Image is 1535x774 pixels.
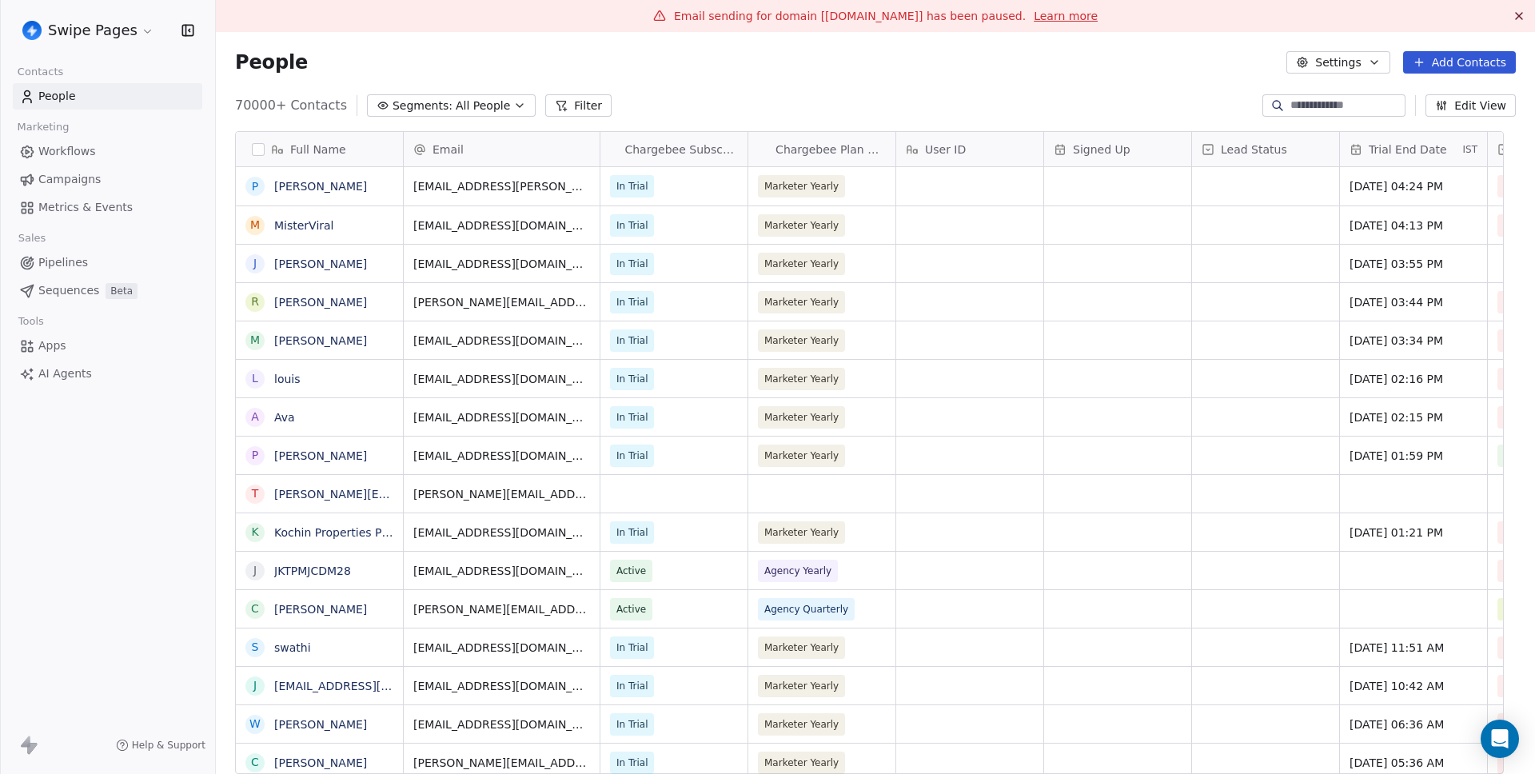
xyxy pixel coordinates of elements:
[290,142,346,158] span: Full Name
[413,409,590,425] span: [EMAIL_ADDRESS][DOMAIN_NAME]
[616,256,648,272] span: In Trial
[1350,217,1477,233] span: [DATE] 04:13 PM
[38,254,88,271] span: Pipelines
[38,282,99,299] span: Sequences
[235,96,347,115] span: 70000+ Contacts
[616,755,648,771] span: In Trial
[274,718,367,731] a: [PERSON_NAME]
[413,755,590,771] span: [PERSON_NAME][EMAIL_ADDRESS][DOMAIN_NAME]
[253,562,257,579] div: J
[616,294,648,310] span: In Trial
[600,132,748,166] div: ChargebeeChargebee Subscription Status
[274,296,367,309] a: [PERSON_NAME]
[274,411,295,424] a: Ava
[413,525,590,541] span: [EMAIL_ADDRESS][DOMAIN_NAME]
[925,142,966,158] span: User ID
[274,373,301,385] a: louis
[1221,142,1287,158] span: Lead Status
[38,337,66,354] span: Apps
[251,524,258,541] div: K
[748,132,895,166] div: ChargebeeChargebee Plan Name
[252,639,259,656] div: s
[274,219,334,232] a: MisterViral
[22,21,42,40] img: user_01J93QE9VH11XXZQZDP4TWZEES.jpg
[253,677,257,694] div: j
[764,640,839,656] span: Marketer Yearly
[413,333,590,349] span: [EMAIL_ADDRESS][DOMAIN_NAME]
[1462,143,1477,156] span: IST
[1350,716,1477,732] span: [DATE] 06:36 AM
[1369,142,1447,158] span: Trial End Date
[764,409,839,425] span: Marketer Yearly
[616,640,648,656] span: In Trial
[764,178,839,194] span: Marketer Yearly
[1340,132,1487,166] div: Trial End DateIST
[116,739,205,752] a: Help & Support
[274,257,367,270] a: [PERSON_NAME]
[274,603,367,616] a: [PERSON_NAME]
[764,256,839,272] span: Marketer Yearly
[616,448,648,464] span: In Trial
[616,716,648,732] span: In Trial
[433,142,464,158] span: Email
[106,283,138,299] span: Beta
[274,180,367,193] a: [PERSON_NAME]
[764,525,839,541] span: Marketer Yearly
[13,138,202,165] a: Workflows
[764,294,839,310] span: Marketer Yearly
[1350,409,1477,425] span: [DATE] 02:15 PM
[616,217,648,233] span: In Trial
[252,485,259,502] div: t
[251,754,259,771] div: C
[13,249,202,276] a: Pipelines
[413,486,590,502] span: [PERSON_NAME][EMAIL_ADDRESS][DOMAIN_NAME]
[413,294,590,310] span: [PERSON_NAME][EMAIL_ADDRESS][PERSON_NAME][DOMAIN_NAME]
[249,716,261,732] div: W
[235,50,308,74] span: People
[252,370,258,387] div: l
[274,334,367,347] a: [PERSON_NAME]
[11,309,50,333] span: Tools
[38,365,92,382] span: AI Agents
[413,678,590,694] span: [EMAIL_ADDRESS][DOMAIN_NAME]
[764,217,839,233] span: Marketer Yearly
[1350,448,1477,464] span: [DATE] 01:59 PM
[413,716,590,732] span: [EMAIL_ADDRESS][DOMAIN_NAME]
[413,217,590,233] span: [EMAIL_ADDRESS][DOMAIN_NAME]
[764,371,839,387] span: Marketer Yearly
[274,641,311,654] a: swathi
[413,448,590,464] span: [EMAIL_ADDRESS][DOMAIN_NAME]
[1350,640,1477,656] span: [DATE] 11:51 AM
[274,756,367,769] a: [PERSON_NAME]
[11,226,53,250] span: Sales
[764,755,839,771] span: Marketer Yearly
[1350,294,1477,310] span: [DATE] 03:44 PM
[274,526,414,539] a: Kochin Properties Pvt Ltd
[10,60,70,84] span: Contacts
[764,678,839,694] span: Marketer Yearly
[1350,256,1477,272] span: [DATE] 03:55 PM
[10,115,76,139] span: Marketing
[764,448,839,464] span: Marketer Yearly
[1481,720,1519,758] div: Open Intercom Messenger
[252,178,258,195] div: P
[775,142,886,158] span: Chargebee Plan Name
[13,361,202,387] a: AI Agents
[764,333,839,349] span: Marketer Yearly
[616,333,648,349] span: In Trial
[252,447,258,464] div: P
[616,601,646,617] span: Active
[616,525,648,541] span: In Trial
[250,217,260,233] div: M
[1350,525,1477,541] span: [DATE] 01:21 PM
[1425,94,1516,117] button: Edit View
[253,255,257,272] div: J
[624,142,738,158] span: Chargebee Subscription Status
[274,565,351,577] a: JKTPMJCDM28
[413,256,590,272] span: [EMAIL_ADDRESS][DOMAIN_NAME]
[413,601,590,617] span: [PERSON_NAME][EMAIL_ADDRESS][PERSON_NAME][DOMAIN_NAME]
[38,171,101,188] span: Campaigns
[251,409,259,425] div: A
[13,166,202,193] a: Campaigns
[413,563,590,579] span: [EMAIL_ADDRESS][DOMAIN_NAME]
